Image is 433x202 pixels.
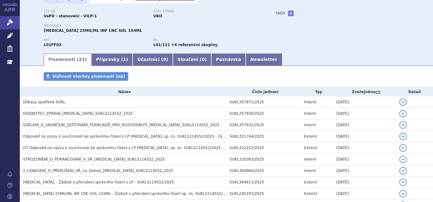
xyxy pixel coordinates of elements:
button: detail [399,156,407,163]
td: SUKL320363/2025 [226,154,301,165]
td: SUKL304611/2025 [226,177,301,188]
td: [DATE] [333,154,396,165]
span: Externí [304,180,317,184]
td: [DATE] [333,177,396,188]
a: Newsletter [246,54,282,66]
td: [DATE] [333,108,396,119]
td: SUKL357932/2025 [226,119,301,131]
a: Poznámka [211,54,246,66]
a: + [288,11,294,16]
td: SUKL245197/2025 [226,188,301,200]
strong: VaPÚ - stanovení - VILP-1 [44,14,97,18]
p: ATC: [44,38,147,42]
span: Důkazy opatřené SÚKL [23,100,65,104]
span: Interní [304,111,316,116]
th: Název [20,87,226,97]
button: detail [399,133,407,140]
button: detail [399,121,407,129]
strong: UKO [153,14,162,18]
a: Sloučení (0) [173,54,211,66]
td: [DATE] [333,188,396,200]
a: Písemnosti (23) [44,54,91,66]
th: Typ [301,87,333,97]
th: Číslo jednací [226,87,301,97]
button: detail [399,167,407,174]
span: HODNOTÍCÍ_ZPRÁVA_KEYTRUDA_SUKLS114552_2025 [23,111,133,116]
a: Přípravky (1) [91,54,133,66]
span: OT Odpověď na výzvu k součinnosti ke správnímu řízení s LP Keytruda, sp. zn. SUKLS114552/2025 - Č... [23,146,273,150]
button: detail [399,178,407,186]
th: Zveřejněno [333,87,396,97]
span: KEYTRUDA, - Žádost o přerušení správního řízení s LP - SUKLS114552/2025 [23,180,174,184]
span: 2_USNESENÍ_O_PŘERUŠENÍ_SŘ_na_žádost_KEYTRUDA_SUKLS114552_2025 [23,169,173,173]
button: detail [399,98,407,106]
td: SUKL357871/2025 [226,97,301,108]
td: [DATE] [333,165,396,177]
span: [MEDICAL_DATA] 25MG/ML INF CNC SOL 1X4ML [44,28,142,33]
button: detail [399,144,407,152]
span: Odpověď na výzvu k součinnosti ke správnímu řízení s LP Keytruda, sp. zn. SUKLS114552/2025 - část 1 [23,134,229,139]
p: Přípravek: [44,24,263,28]
td: [DATE] [333,131,396,142]
span: Interní [304,100,316,104]
strong: pembrolizumab [153,43,170,47]
span: Externí [304,146,317,150]
p: Typ SŘ: [44,10,147,13]
button: detail [399,190,407,197]
span: Interní [304,123,316,127]
span: Externí [304,191,317,196]
th: Detail [396,87,433,97]
span: Interní [304,157,316,161]
span: VYROZUMĚNÍ_O_POKRAČOVÁNÍ_V_SŘ_KEYTRUDA_SUKLS114552_2025 [23,157,165,161]
p: Stav řízení: [153,10,257,13]
span: KEYTRUDA 25MG/ML INF CNC SOL 1X4ML - Žádost o přerušení správního řízení sp. zn. SUKLS114552/2025 [23,191,232,196]
td: SUKL304960/2025 [226,165,301,177]
td: SUKL321744/2025 [226,131,301,142]
span: SDĚLENÍ_O_UKONČENÍ_ZJIŠŤOVÁNÍ_PODKLADŮ_PRO_ROZHODNUTÍ_KEYTRUDA_SUKLS114552_2025 [23,123,220,127]
span: Stáhnout všechny písemnosti (zip) [52,74,125,79]
span: 23 [79,57,85,62]
span: Interní [304,169,316,173]
a: Stáhnout všechny písemnosti (zip) [44,72,128,81]
span: 0 [202,57,205,62]
span: Externí [304,134,317,139]
a: Účastníci (9) [133,54,173,66]
td: SUKL357930/2025 [226,108,301,119]
p: RS: [153,38,257,42]
td: SUKL322212/2025 [226,142,301,154]
td: [DATE] [333,97,396,108]
strong: PEMBROLIZUMAB [44,43,61,47]
h3: Tagy [275,10,285,17]
abbr: (?) [375,90,380,94]
td: [DATE] [333,142,396,154]
span: 1 [123,57,126,62]
button: detail [399,110,407,117]
span: 9 [163,57,166,62]
strong: +4 referenční skupiny [171,43,217,47]
td: [DATE] [333,119,396,131]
